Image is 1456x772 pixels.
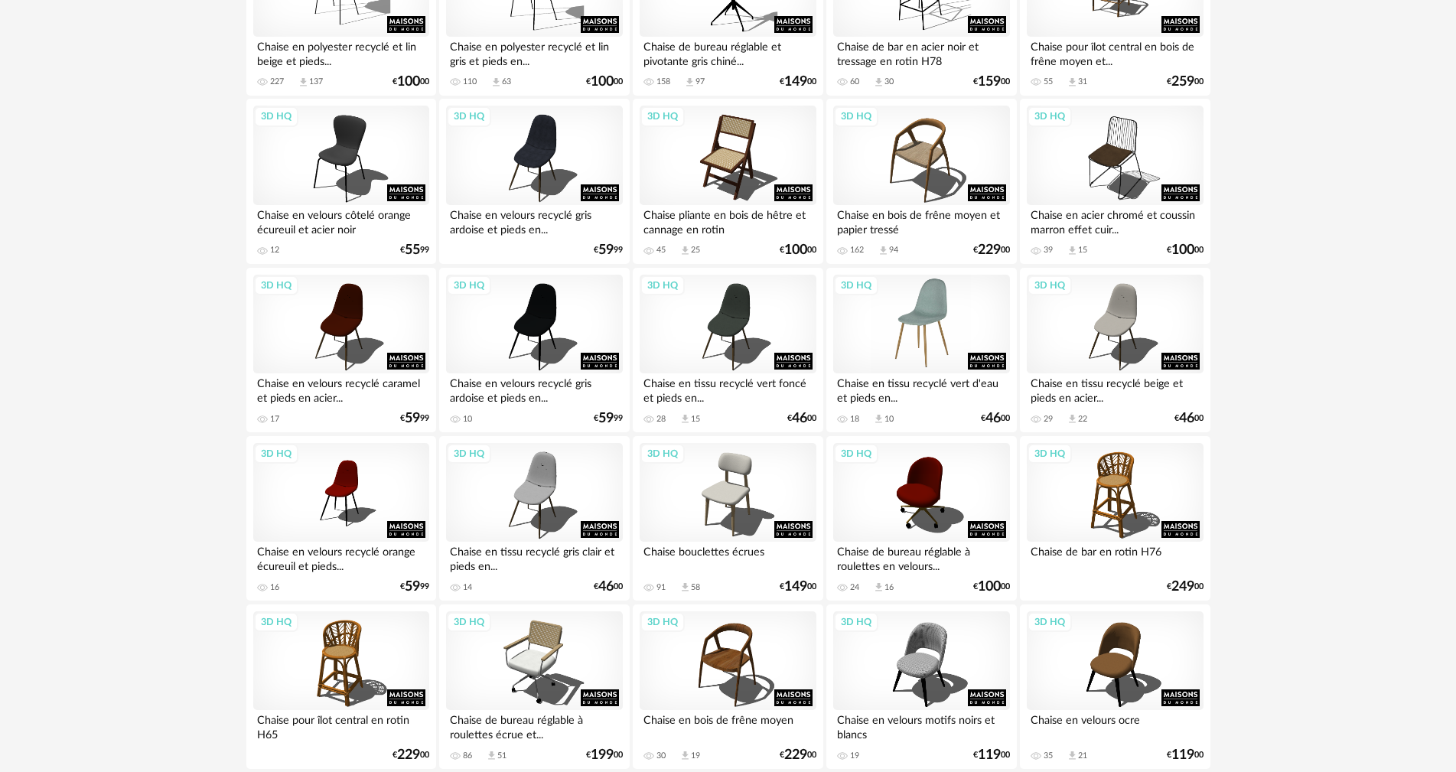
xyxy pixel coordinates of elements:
span: 149 [784,77,807,87]
div: Chaise en velours recyclé orange écureuil et pieds... [253,542,429,572]
div: € 00 [973,750,1010,761]
span: Download icon [679,750,691,761]
span: Download icon [873,77,884,88]
div: € 00 [1174,413,1204,424]
span: 55 [405,245,420,256]
div: 15 [691,414,700,425]
div: € 00 [1167,245,1204,256]
div: Chaise en velours recyclé gris ardoise et pieds en... [446,373,622,404]
div: Chaise en tissu recyclé beige et pieds en acier... [1027,373,1203,404]
div: 94 [889,245,898,256]
div: 3D HQ [254,612,298,632]
div: € 00 [780,581,816,592]
span: Download icon [679,413,691,425]
div: 16 [884,582,894,593]
div: 29 [1044,414,1053,425]
div: 17 [270,414,279,425]
div: 39 [1044,245,1053,256]
div: Chaise en polyester recyclé et lin beige et pieds... [253,37,429,67]
div: 3D HQ [1028,444,1072,464]
div: 19 [691,751,700,761]
div: 51 [497,751,507,761]
span: 100 [591,77,614,87]
span: 46 [792,413,807,424]
div: 10 [884,414,894,425]
div: 63 [502,77,511,87]
span: 229 [978,245,1001,256]
div: 137 [309,77,323,87]
div: 18 [850,414,859,425]
div: 3D HQ [447,275,491,295]
div: € 99 [594,245,623,256]
div: € 00 [1167,77,1204,87]
div: € 00 [780,750,816,761]
span: 59 [598,413,614,424]
a: 3D HQ Chaise en velours côtelé orange écureuil et acier noir 12 €5599 [246,99,436,264]
div: 86 [463,751,472,761]
a: 3D HQ Chaise en velours motifs noirs et blancs 19 €11900 [826,604,1016,770]
div: 60 [850,77,859,87]
a: 3D HQ Chaise en tissu recyclé vert foncé et pieds en... 28 Download icon 15 €4600 [633,268,822,433]
span: 159 [978,77,1001,87]
span: 119 [1171,750,1194,761]
div: € 00 [393,77,429,87]
a: 3D HQ Chaise de bar en rotin H76 €24900 [1020,436,1210,601]
a: 3D HQ Chaise en velours recyclé caramel et pieds en acier... 17 €5999 [246,268,436,433]
div: Chaise en velours motifs noirs et blancs [833,710,1009,741]
div: 16 [270,582,279,593]
div: Chaise de bar en rotin H76 [1027,542,1203,572]
div: Chaise de bureau réglable à roulettes en velours... [833,542,1009,572]
a: 3D HQ Chaise en tissu recyclé gris clair et pieds en... 14 €4600 [439,436,629,601]
div: 35 [1044,751,1053,761]
div: 3D HQ [254,275,298,295]
a: 3D HQ Chaise pliante en bois de hêtre et cannage en rotin 45 Download icon 25 €10000 [633,99,822,264]
div: 162 [850,245,864,256]
div: 3D HQ [1028,612,1072,632]
a: 3D HQ Chaise en bois de frêne moyen et papier tressé 162 Download icon 94 €22900 [826,99,1016,264]
div: 55 [1044,77,1053,87]
span: 59 [598,245,614,256]
div: Chaise en velours recyclé gris ardoise et pieds en... [446,205,622,236]
span: 100 [978,581,1001,592]
div: 30 [884,77,894,87]
div: 14 [463,582,472,593]
span: Download icon [298,77,309,88]
div: Chaise en velours côtelé orange écureuil et acier noir [253,205,429,236]
div: 3D HQ [1028,106,1072,126]
span: Download icon [1067,245,1078,256]
span: Download icon [1067,750,1078,761]
span: Download icon [873,581,884,593]
div: 110 [463,77,477,87]
div: Chaise en bois de frêne moyen [640,710,816,741]
span: 249 [1171,581,1194,592]
div: € 00 [973,581,1010,592]
div: Chaise en velours recyclé caramel et pieds en acier... [253,373,429,404]
a: 3D HQ Chaise en tissu recyclé beige et pieds en acier... 29 Download icon 22 €4600 [1020,268,1210,433]
div: € 00 [981,413,1010,424]
a: 3D HQ Chaise bouclettes écrues 91 Download icon 58 €14900 [633,436,822,601]
div: Chaise pliante en bois de hêtre et cannage en rotin [640,205,816,236]
div: 3D HQ [640,444,685,464]
div: Chaise en velours ocre [1027,710,1203,741]
div: € 99 [400,413,429,424]
div: 97 [695,77,705,87]
span: 100 [1171,245,1194,256]
div: 3D HQ [834,106,878,126]
span: 46 [598,581,614,592]
div: Chaise en acier chromé et coussin marron effet cuir... [1027,205,1203,236]
a: 3D HQ Chaise en velours recyclé gris ardoise et pieds en... 10 €5999 [439,268,629,433]
div: 3D HQ [254,106,298,126]
div: 21 [1078,751,1087,761]
div: Chaise de bureau réglable et pivotante gris chiné... [640,37,816,67]
span: 229 [784,750,807,761]
div: Chaise bouclettes écrues [640,542,816,572]
div: Chaise en tissu recyclé vert d'eau et pieds en... [833,373,1009,404]
div: € 00 [1167,581,1204,592]
div: 3D HQ [834,275,878,295]
div: Chaise en bois de frêne moyen et papier tressé [833,205,1009,236]
div: € 00 [1167,750,1204,761]
span: 59 [405,413,420,424]
div: 10 [463,414,472,425]
div: 58 [691,582,700,593]
span: 46 [985,413,1001,424]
